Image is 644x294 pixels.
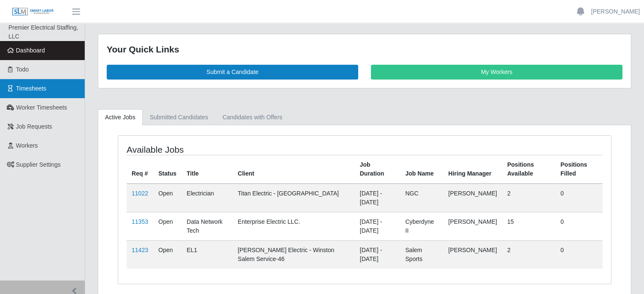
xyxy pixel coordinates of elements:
[502,184,556,212] td: 2
[107,43,622,56] div: Your Quick Links
[556,240,603,269] td: 0
[556,184,603,212] td: 0
[355,212,400,240] td: [DATE] - [DATE]
[443,212,502,240] td: [PERSON_NAME]
[98,109,143,126] a: Active Jobs
[16,47,45,54] span: Dashboard
[153,184,182,212] td: Open
[107,65,358,80] a: Submit a Candidate
[400,184,443,212] td: NGC
[233,184,355,212] td: Titan Electric - [GEOGRAPHIC_DATA]
[132,190,148,197] a: 11022
[16,85,47,92] span: Timesheets
[502,155,556,184] th: Positions Available
[132,247,148,253] a: 11423
[16,142,38,149] span: Workers
[12,7,54,16] img: SLM Logo
[182,155,233,184] th: Title
[355,155,400,184] th: Job Duration
[556,155,603,184] th: Positions Filled
[591,7,640,16] a: [PERSON_NAME]
[355,184,400,212] td: [DATE] - [DATE]
[400,240,443,269] td: Salem Sports
[556,212,603,240] td: 0
[182,212,233,240] td: Data Network Tech
[443,155,502,184] th: Hiring Manager
[215,109,289,126] a: Candidates with Offers
[443,240,502,269] td: [PERSON_NAME]
[16,66,29,73] span: Todo
[233,240,355,269] td: [PERSON_NAME] Electric - Winston Salem Service-46
[400,155,443,184] th: Job Name
[371,65,622,80] a: My Workers
[502,212,556,240] td: 15
[16,104,67,111] span: Worker Timesheets
[233,155,355,184] th: Client
[127,155,153,184] th: Req #
[153,212,182,240] td: Open
[182,240,233,269] td: EL1
[443,184,502,212] td: [PERSON_NAME]
[8,24,78,40] span: Premier Electrical Staffing, LLC
[153,155,182,184] th: Status
[502,240,556,269] td: 2
[16,123,53,130] span: Job Requests
[355,240,400,269] td: [DATE] - [DATE]
[233,212,355,240] td: Enterprise Electric LLC.
[182,184,233,212] td: Electrician
[153,240,182,269] td: Open
[132,218,148,225] a: 11353
[127,144,318,155] h4: Available Jobs
[400,212,443,240] td: Cyberdyne II
[16,161,61,168] span: Supplier Settings
[143,109,216,126] a: Submitted Candidates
